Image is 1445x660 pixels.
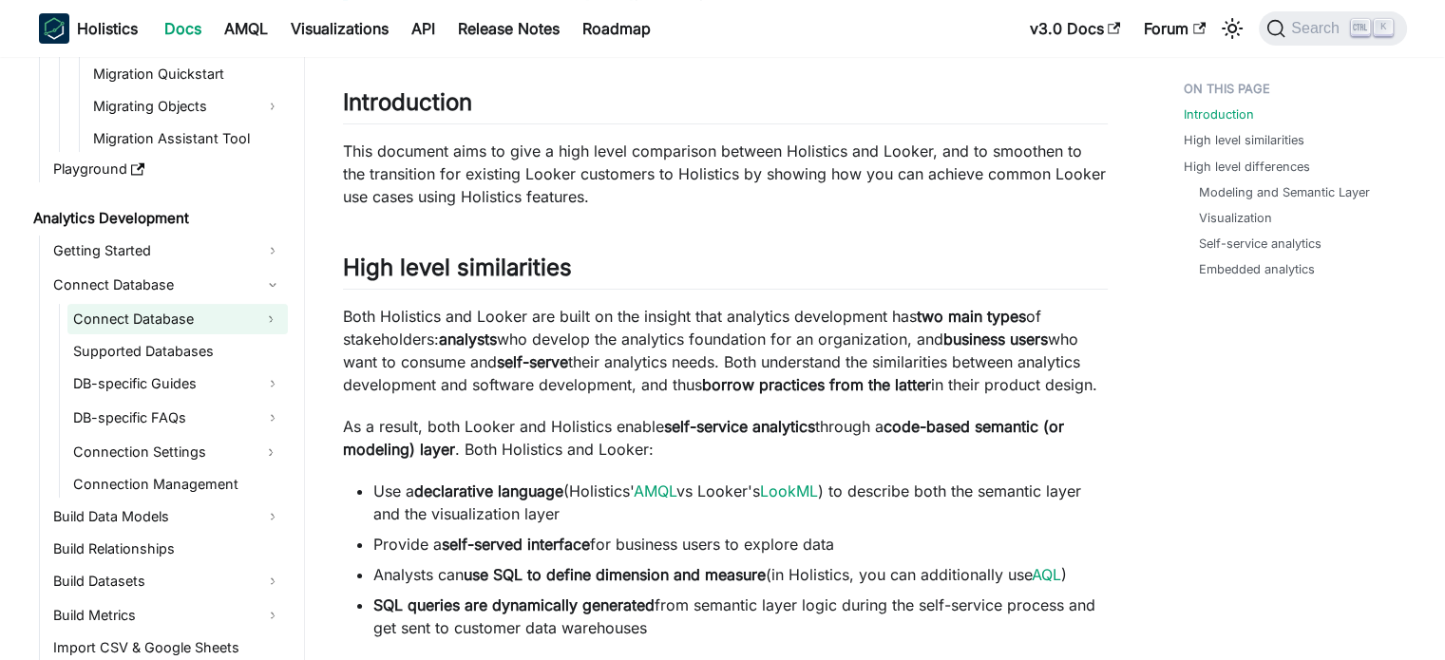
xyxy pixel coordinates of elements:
[373,563,1108,586] li: Analysts can (in Holistics, you can additionally use )
[1018,13,1132,44] a: v3.0 Docs
[702,375,931,394] strong: borrow practices from the latter
[439,330,497,349] strong: analysts
[373,595,655,614] strong: SQL queries are dynamically generated
[48,536,288,562] a: Build Relationships
[67,471,288,498] a: Connection Management
[400,13,447,44] a: API
[571,13,662,44] a: Roadmap
[87,91,288,122] a: Migrating Objects
[67,338,288,365] a: Supported Databases
[67,368,288,399] a: DB-specific Guides
[20,57,305,660] nav: Docs sidebar
[634,481,676,500] a: AMQL
[1285,20,1351,37] span: Search
[1217,13,1247,44] button: Switch between dark and light mode (currently light mode)
[1132,13,1217,44] a: Forum
[943,330,1048,349] strong: business users
[1184,158,1310,176] a: High level differences
[213,13,279,44] a: AMQL
[373,594,1108,639] li: from semantic layer logic during the self-service process and get sent to customer data warehouses
[760,481,818,500] a: LookML
[1199,209,1272,227] a: Visualization
[664,417,815,436] strong: self-service analytics
[1199,260,1315,278] a: Embedded analytics
[67,403,288,433] a: DB-specific FAQs
[1032,565,1061,584] a: AQL
[279,13,400,44] a: Visualizations
[48,566,288,596] a: Build Datasets
[1259,11,1406,46] button: Search (Ctrl+K)
[497,352,568,371] strong: self-serve
[343,140,1108,208] p: This document aims to give a high level comparison between Holistics and Looker, and to smoothen ...
[343,417,1064,459] strong: code-based semantic (or modeling) layer
[343,88,1108,124] h2: Introduction
[28,205,288,232] a: Analytics Development
[87,61,288,87] a: Migration Quickstart
[373,480,1108,525] li: Use a (Holistics' vs Looker's ) to describe both the semantic layer and the visualization layer
[48,501,288,532] a: Build Data Models
[87,125,288,152] a: Migration Assistant Tool
[1184,131,1304,149] a: High level similarities
[48,156,288,182] a: Playground
[414,481,563,500] strong: declarative language
[48,270,288,300] a: Connect Database
[1184,105,1254,123] a: Introduction
[373,533,1108,556] li: Provide a for business users to explore data
[77,17,138,40] b: Holistics
[67,304,254,334] a: Connect Database
[39,13,69,44] img: Holistics
[48,236,288,266] a: Getting Started
[39,13,138,44] a: HolisticsHolistics
[153,13,213,44] a: Docs
[48,600,288,631] a: Build Metrics
[1199,235,1321,253] a: Self-service analytics
[343,305,1108,396] p: Both Holistics and Looker are built on the insight that analytics development has of stakeholders...
[254,437,288,467] button: Expand sidebar category 'Connection Settings'
[447,13,571,44] a: Release Notes
[343,415,1108,461] p: As a result, both Looker and Holistics enable through a . Both Holistics and Looker:
[67,437,254,467] a: Connection Settings
[1199,183,1370,201] a: Modeling and Semantic Layer
[254,304,288,334] button: Expand sidebar category 'Connect Database'
[464,565,766,584] strong: use SQL to define dimension and measure
[442,535,590,554] strong: self-served interface
[1374,19,1393,36] kbd: K
[917,307,1026,326] strong: two main types
[343,254,1108,290] h2: High level similarities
